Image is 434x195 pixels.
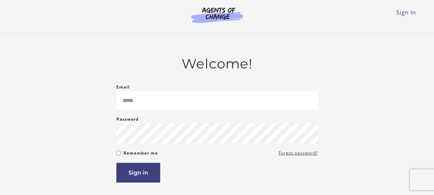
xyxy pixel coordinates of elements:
a: Forgot password? [279,149,318,157]
h2: Welcome! [116,56,318,72]
button: Sign in [116,163,160,183]
label: Email [116,83,130,91]
label: Remember me [124,149,158,157]
a: Sign In [396,9,416,16]
img: Agents of Change Logo [184,7,250,23]
label: Password [116,115,139,123]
